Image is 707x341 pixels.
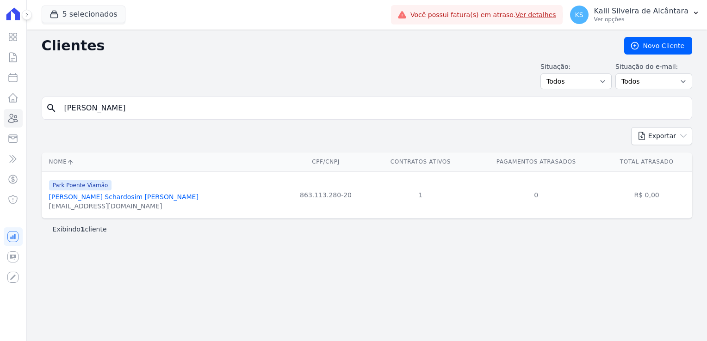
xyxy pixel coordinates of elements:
td: 0 [471,171,601,218]
td: 863.113.280-20 [281,171,370,218]
button: KS Kalil Silveira de Alcântara Ver opções [563,2,707,28]
b: 1 [81,225,85,233]
span: KS [575,12,583,18]
a: Ver detalhes [515,11,556,18]
p: Ver opções [594,16,688,23]
button: Exportar [631,127,692,145]
span: Você possui fatura(s) em atraso. [410,10,556,20]
div: [EMAIL_ADDRESS][DOMAIN_NAME] [49,201,198,211]
th: Contratos Ativos [370,152,471,171]
th: Total Atrasado [601,152,692,171]
td: 1 [370,171,471,218]
i: search [46,103,57,114]
th: Nome [42,152,282,171]
input: Buscar por nome, CPF ou e-mail [59,99,688,117]
button: 5 selecionados [42,6,125,23]
span: Park Poente Viamão [49,180,112,190]
th: CPF/CNPJ [281,152,370,171]
p: Exibindo cliente [53,225,107,234]
th: Pagamentos Atrasados [471,152,601,171]
p: Kalil Silveira de Alcântara [594,6,688,16]
td: R$ 0,00 [601,171,692,218]
a: Novo Cliente [624,37,692,55]
a: [PERSON_NAME] Schardosim [PERSON_NAME] [49,193,198,201]
h2: Clientes [42,37,609,54]
label: Situação do e-mail: [615,62,692,72]
label: Situação: [540,62,612,72]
